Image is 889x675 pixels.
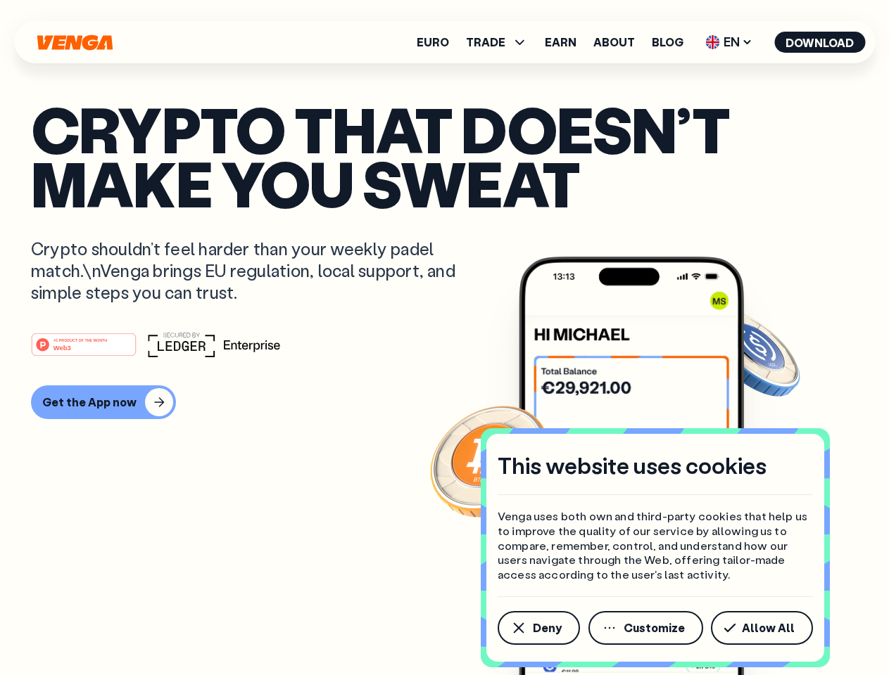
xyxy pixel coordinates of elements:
p: Crypto shouldn’t feel harder than your weekly padel match.\nVenga brings EU regulation, local sup... [31,238,476,304]
button: Customize [588,611,703,645]
button: Deny [498,611,580,645]
span: Customize [624,622,685,634]
a: About [593,37,635,48]
a: Earn [545,37,576,48]
a: #1 PRODUCT OF THE MONTHWeb3 [31,341,137,359]
span: TRADE [466,34,528,51]
img: Bitcoin [427,397,554,524]
svg: Home [35,34,114,51]
p: Venga uses both own and third-party cookies that help us to improve the quality of our service by... [498,509,813,582]
span: Allow All [742,622,795,634]
div: Get the App now [42,395,137,409]
a: Blog [652,37,683,48]
span: EN [700,31,757,53]
p: Crypto that doesn’t make you sweat [31,102,858,210]
button: Download [774,32,865,53]
img: flag-uk [705,35,719,49]
button: Allow All [711,611,813,645]
tspan: Web3 [53,343,71,351]
h4: This website uses cookies [498,451,767,480]
span: TRADE [466,37,505,48]
a: Euro [417,37,449,48]
span: Deny [533,622,562,634]
tspan: #1 PRODUCT OF THE MONTH [53,337,107,342]
a: Get the App now [31,385,858,419]
button: Get the App now [31,385,176,419]
img: USDC coin [702,302,803,404]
